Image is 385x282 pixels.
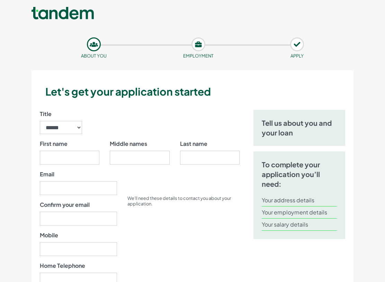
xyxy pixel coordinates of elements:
label: Email [40,170,54,178]
label: Last name [180,140,207,148]
small: Employment [183,53,214,59]
h5: To complete your application you’ll need: [262,160,337,189]
li: Your address details [262,194,337,206]
li: Your employment details [262,206,337,219]
small: About you [81,53,107,59]
label: First name [40,140,68,148]
label: Home Telephone [40,262,85,270]
small: APPLY [290,53,304,59]
label: Confirm your email [40,201,90,209]
label: Mobile [40,231,58,239]
label: Middle names [110,140,147,148]
li: Your salary details [262,219,337,231]
h5: Tell us about you and your loan [262,118,337,138]
h3: Let's get your application started [45,84,351,99]
small: We’ll need these details to contact you about your application. [127,195,231,206]
label: Title [40,110,52,118]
